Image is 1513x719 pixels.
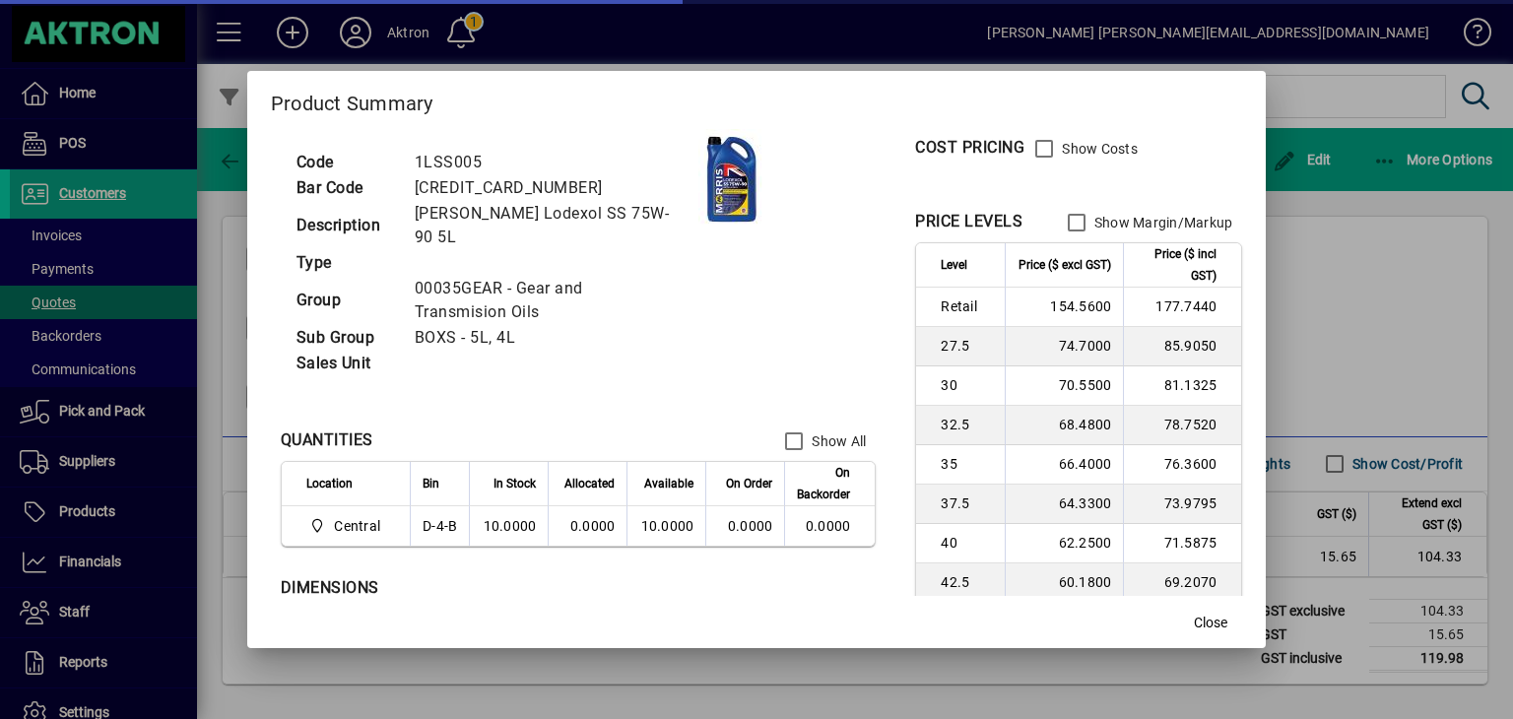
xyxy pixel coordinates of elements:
[784,506,875,546] td: 0.0000
[287,150,405,175] td: Code
[1005,406,1123,445] td: 68.4800
[1058,139,1138,159] label: Show Costs
[941,533,993,553] span: 40
[626,506,705,546] td: 10.0000
[941,415,993,434] span: 32.5
[287,201,405,250] td: Description
[1123,327,1241,366] td: 85.9050
[1123,485,1241,524] td: 73.9795
[915,210,1022,233] div: PRICE LEVELS
[915,136,1024,160] div: COST PRICING
[247,71,1267,128] h2: Product Summary
[1005,327,1123,366] td: 74.7000
[287,250,405,276] td: Type
[1123,288,1241,327] td: 177.7440
[405,175,698,201] td: [CREDIT_CARD_NUMBER]
[941,336,993,356] span: 27.5
[423,473,439,494] span: Bin
[405,276,698,325] td: 00035GEAR - Gear and Transmision Oils
[808,431,866,451] label: Show All
[797,462,850,505] span: On Backorder
[941,493,993,513] span: 37.5
[698,129,763,228] img: contain
[287,325,405,351] td: Sub Group
[1005,366,1123,406] td: 70.5500
[1019,254,1111,276] span: Price ($ excl GST)
[493,473,536,494] span: In Stock
[306,473,353,494] span: Location
[287,276,405,325] td: Group
[287,351,405,376] td: Sales Unit
[1005,563,1123,603] td: 60.1800
[1179,605,1242,640] button: Close
[405,150,698,175] td: 1LSS005
[1123,366,1241,406] td: 81.1325
[1123,563,1241,603] td: 69.2070
[1123,524,1241,563] td: 71.5875
[281,576,773,600] div: DIMENSIONS
[334,516,380,536] span: Central
[287,175,405,201] td: Bar Code
[728,518,773,534] span: 0.0000
[941,572,993,592] span: 42.5
[1123,445,1241,485] td: 76.3600
[548,506,626,546] td: 0.0000
[469,506,548,546] td: 10.0000
[1090,213,1233,232] label: Show Margin/Markup
[1005,485,1123,524] td: 64.3300
[306,514,388,538] span: Central
[1005,524,1123,563] td: 62.2500
[726,473,772,494] span: On Order
[405,201,698,250] td: [PERSON_NAME] Lodexol SS 75W-90 5L
[281,428,373,452] div: QUANTITIES
[405,325,698,351] td: BOXS - 5L, 4L
[1136,243,1217,287] span: Price ($ incl GST)
[941,375,993,395] span: 30
[1005,288,1123,327] td: 154.5600
[1194,613,1227,633] span: Close
[1123,406,1241,445] td: 78.7520
[1005,445,1123,485] td: 66.4000
[941,254,967,276] span: Level
[941,454,993,474] span: 35
[564,473,615,494] span: Allocated
[644,473,693,494] span: Available
[941,296,993,316] span: Retail
[410,506,469,546] td: D-4-B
